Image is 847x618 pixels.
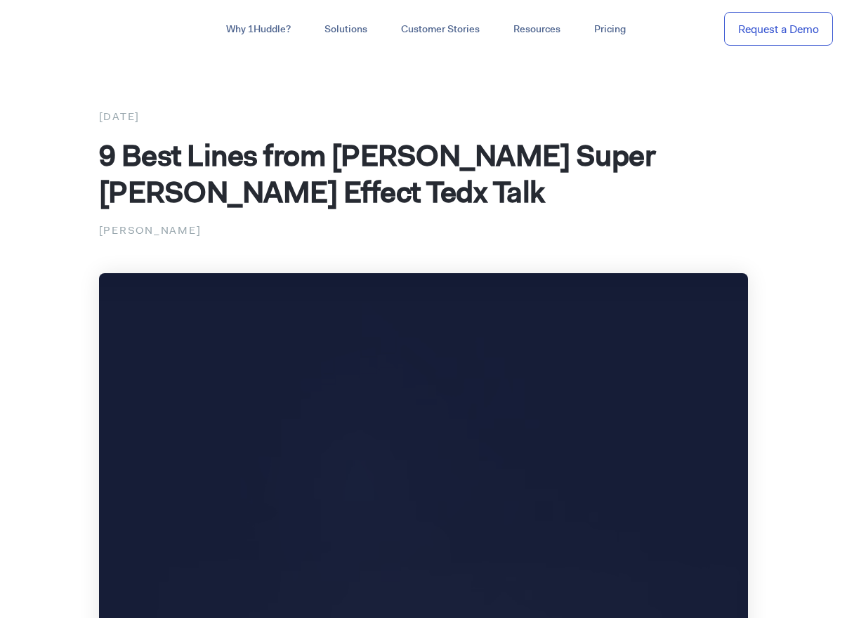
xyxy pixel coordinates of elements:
[14,15,114,42] img: ...
[577,17,643,42] a: Pricing
[99,107,749,126] div: [DATE]
[384,17,497,42] a: Customer Stories
[209,17,308,42] a: Why 1Huddle?
[497,17,577,42] a: Resources
[99,221,749,239] p: [PERSON_NAME]
[724,12,833,46] a: Request a Demo
[99,136,656,211] span: 9 Best Lines from [PERSON_NAME] Super [PERSON_NAME] Effect Tedx Talk
[308,17,384,42] a: Solutions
